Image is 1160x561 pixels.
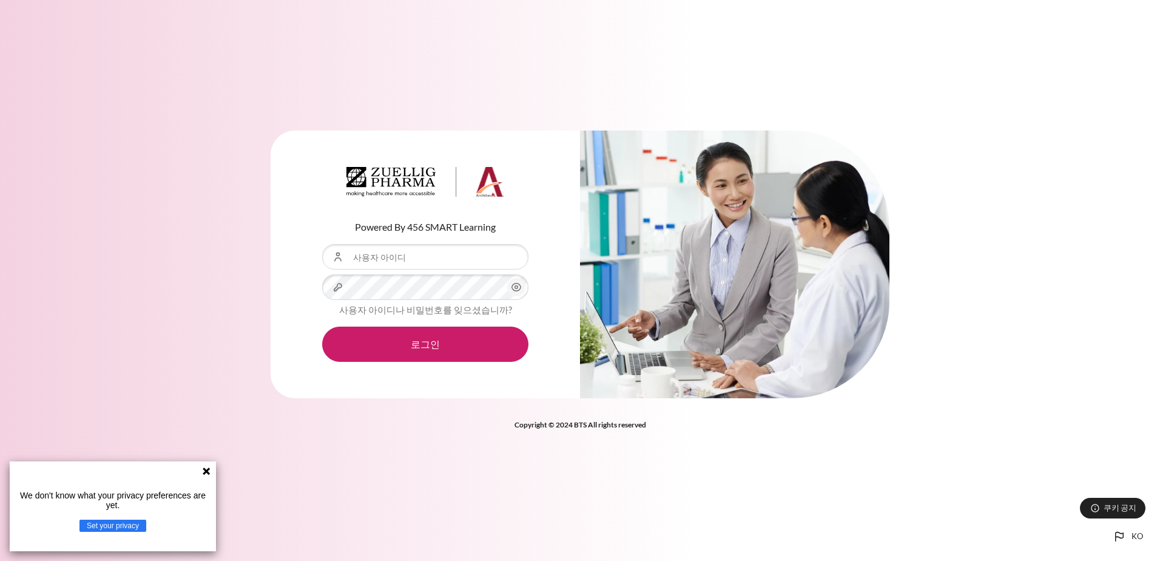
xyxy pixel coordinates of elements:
[322,220,528,234] p: Powered By 456 SMART Learning
[322,244,528,270] input: 사용자 아이디
[322,327,528,362] button: 로그인
[514,420,646,429] strong: Copyright © 2024 BTS All rights reserved
[1107,525,1148,549] button: Languages
[339,304,512,315] a: 사용자 아이디나 비밀번호를 잊으셨습니까?
[1080,498,1145,518] button: 쿠키 공지
[79,520,146,532] button: Set your privacy
[1131,531,1143,543] span: ko
[15,491,211,510] p: We don't know what your privacy preferences are yet.
[346,167,504,202] a: Architeck
[1104,502,1136,514] span: 쿠키 공지
[346,167,504,197] img: Architeck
